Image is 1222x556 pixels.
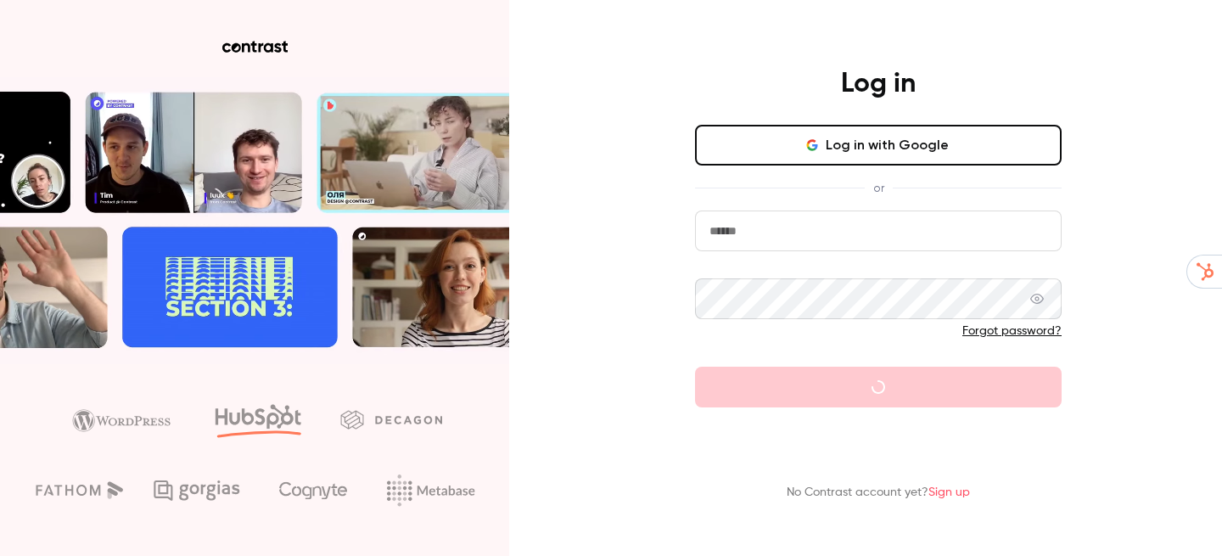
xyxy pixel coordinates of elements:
[865,179,893,197] span: or
[841,67,916,101] h4: Log in
[340,410,442,429] img: decagon
[962,325,1062,337] a: Forgot password?
[695,125,1062,166] button: Log in with Google
[928,486,970,498] a: Sign up
[787,484,970,502] p: No Contrast account yet?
